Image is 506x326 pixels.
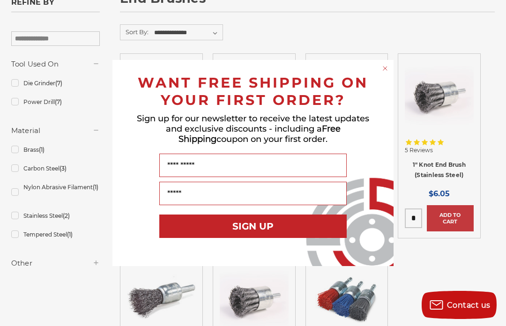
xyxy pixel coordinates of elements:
[137,113,369,144] span: Sign up for our newsletter to receive the latest updates and exclusive discounts - including a co...
[422,291,497,319] button: Contact us
[138,74,368,109] span: WANT FREE SHIPPING ON YOUR FIRST ORDER?
[179,124,341,144] span: Free Shipping
[380,64,390,73] button: Close dialog
[159,215,347,238] button: SIGN UP
[447,301,491,310] span: Contact us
